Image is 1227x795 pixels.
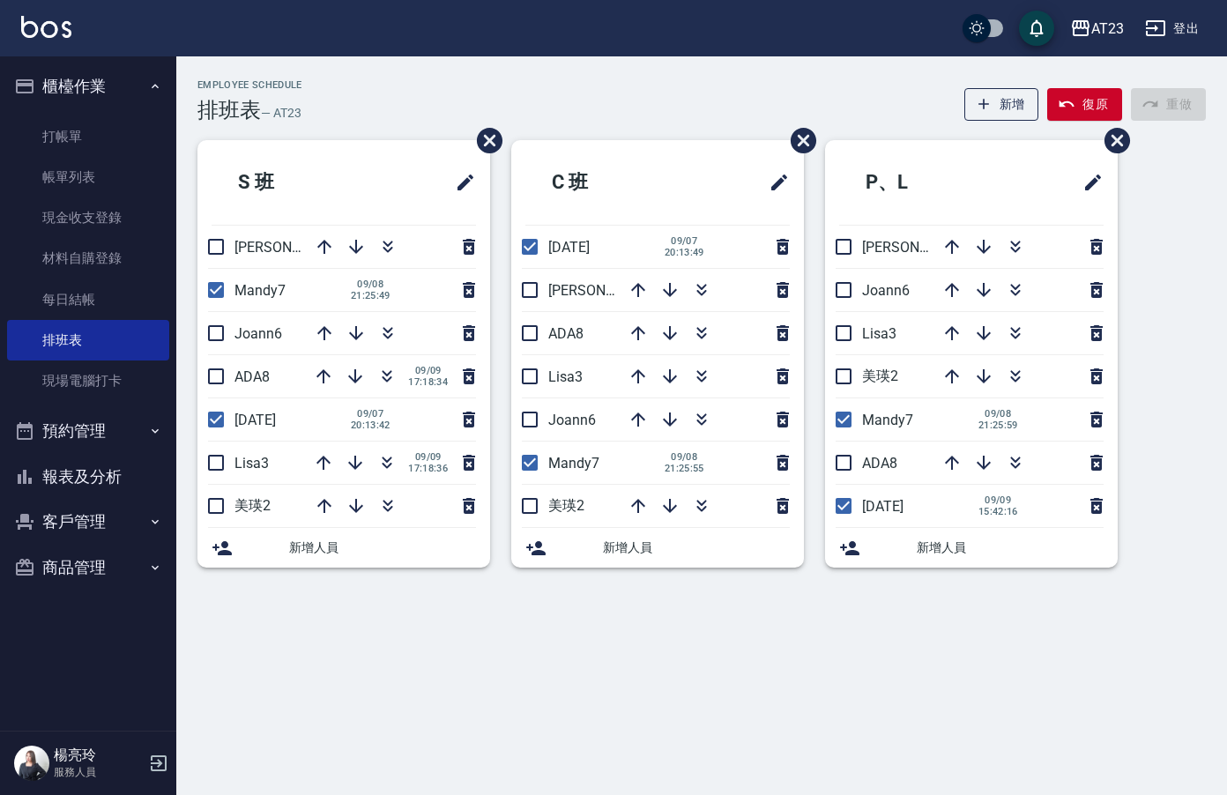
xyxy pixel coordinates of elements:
img: Person [14,746,49,781]
h3: 排班表 [197,98,261,123]
a: 打帳單 [7,116,169,157]
button: 預約管理 [7,408,169,454]
span: 09/09 [408,451,448,463]
button: 登出 [1138,12,1206,45]
a: 材料自購登錄 [7,238,169,279]
span: 09/08 [978,408,1018,420]
h5: 楊亮玲 [54,747,144,764]
a: 排班表 [7,320,169,360]
a: 帳單列表 [7,157,169,197]
span: 刪除班表 [464,115,505,167]
button: 報表及分析 [7,454,169,500]
span: 21:25:55 [665,463,704,474]
span: Joann6 [862,282,910,299]
span: 21:25:49 [351,290,390,301]
button: 櫃檯作業 [7,63,169,109]
span: Joann6 [548,412,596,428]
span: ADA8 [548,325,584,342]
span: Lisa3 [234,455,269,472]
span: ADA8 [234,368,270,385]
h2: C 班 [525,151,686,214]
span: [PERSON_NAME]19 [862,239,984,256]
span: 20:13:42 [351,420,390,431]
span: Lisa3 [862,325,896,342]
span: 15:42:16 [978,506,1018,517]
button: AT23 [1063,11,1131,47]
span: Mandy7 [548,455,599,472]
span: 美瑛2 [234,497,271,514]
span: 美瑛2 [548,497,584,514]
span: 刪除班表 [777,115,819,167]
span: 21:25:59 [978,420,1018,431]
span: [DATE] [548,239,590,256]
span: 新增人員 [917,539,1104,557]
a: 現場電腦打卡 [7,360,169,401]
h2: P、L [839,151,1003,214]
span: 09/08 [665,451,704,463]
h2: S 班 [212,151,372,214]
img: Logo [21,16,71,38]
span: 新增人員 [603,539,790,557]
span: 刪除班表 [1091,115,1133,167]
span: 09/09 [978,494,1018,506]
span: ADA8 [862,455,897,472]
a: 現金收支登錄 [7,197,169,238]
span: [PERSON_NAME]19 [234,239,356,256]
span: 20:13:49 [665,247,704,258]
span: 修改班表的標題 [758,161,790,204]
div: AT23 [1091,18,1124,40]
h6: — AT23 [261,104,301,123]
span: 美瑛2 [862,368,898,384]
span: Mandy7 [234,282,286,299]
a: 每日結帳 [7,279,169,320]
span: 09/07 [665,235,704,247]
button: 商品管理 [7,545,169,591]
span: [PERSON_NAME]19 [548,282,670,299]
span: 修改班表的標題 [1072,161,1104,204]
div: 新增人員 [825,528,1118,568]
span: Mandy7 [862,412,913,428]
span: 09/07 [351,408,390,420]
p: 服務人員 [54,764,144,780]
span: 17:18:34 [408,376,448,388]
button: 新增 [964,88,1039,121]
span: Joann6 [234,325,282,342]
div: 新增人員 [197,528,490,568]
button: 客戶管理 [7,499,169,545]
span: 17:18:36 [408,463,448,474]
span: Lisa3 [548,368,583,385]
span: 修改班表的標題 [444,161,476,204]
button: 復原 [1047,88,1122,121]
span: 09/08 [351,279,390,290]
span: [DATE] [234,412,276,428]
span: 09/09 [408,365,448,376]
span: 新增人員 [289,539,476,557]
div: 新增人員 [511,528,804,568]
h2: Employee Schedule [197,79,302,91]
button: save [1019,11,1054,46]
span: [DATE] [862,498,904,515]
